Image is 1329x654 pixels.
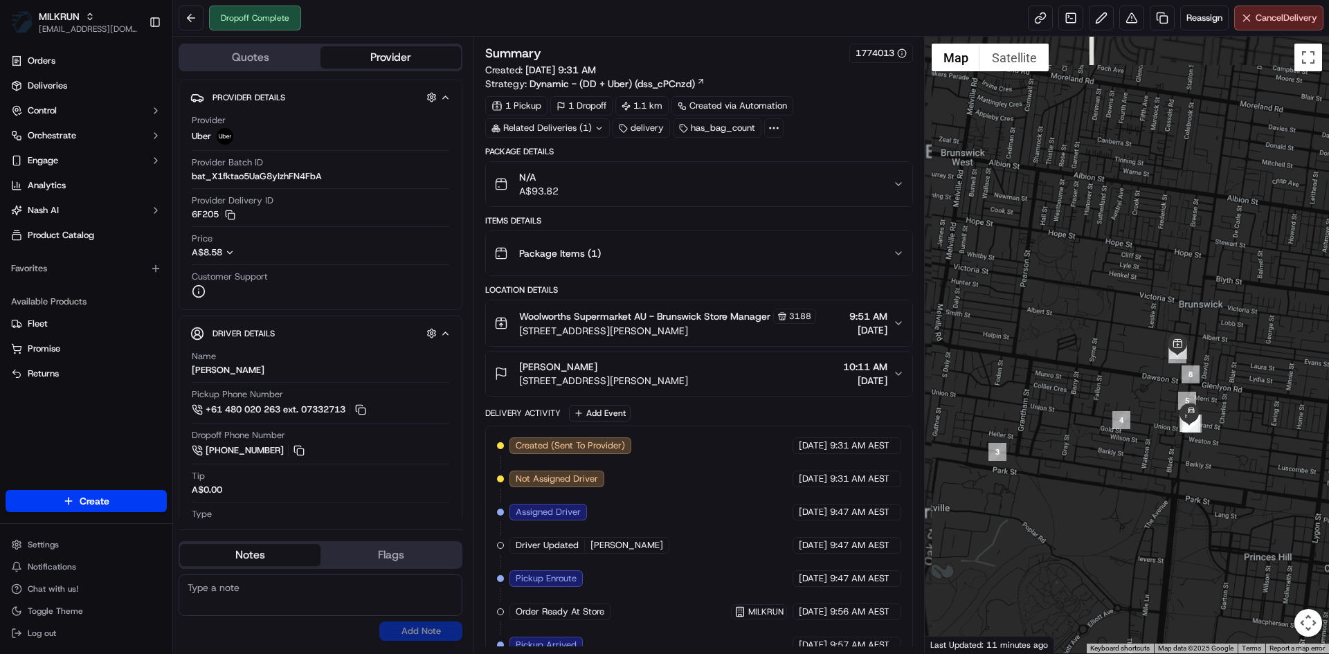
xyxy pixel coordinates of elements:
span: Created (Sent To Provider) [516,439,625,452]
button: [PERSON_NAME][STREET_ADDRESS][PERSON_NAME]10:11 AM[DATE] [486,352,912,396]
button: MILKRUN [39,10,80,24]
a: Orders [6,50,167,72]
span: Engage [28,154,58,167]
span: Uber [192,130,211,143]
span: +61 480 020 263 ext. 07332713 [206,403,345,416]
span: [DATE] [799,439,827,452]
span: [DATE] [799,506,827,518]
div: 9 [1184,415,1202,433]
button: Quotes [180,46,320,69]
span: 9:57 AM AEST [830,639,889,651]
span: [PERSON_NAME] [590,539,663,552]
span: Control [28,105,57,117]
button: A$8.58 [192,246,314,259]
span: Customer Support [192,271,268,283]
a: Deliveries [6,75,167,97]
div: A$0.00 [192,484,222,496]
span: Pickup Arrived [516,639,577,651]
a: Analytics [6,174,167,197]
span: Name [192,350,216,363]
span: Dynamic - (DD + Uber) (dss_cPCnzd) [530,77,695,91]
span: Fleet [28,318,48,330]
span: Pickup Phone Number [192,388,283,401]
button: Add Event [569,405,631,421]
button: Woolworths Supermarket AU - Brunswick Store Manager3188[STREET_ADDRESS][PERSON_NAME]9:51 AM[DATE] [486,300,912,346]
span: Driver Updated [516,539,579,552]
button: Show satellite imagery [980,44,1049,71]
div: Last Updated: 11 minutes ago [925,636,1054,653]
span: [DATE] [843,374,887,388]
a: Fleet [11,318,161,330]
span: [PHONE_NUMBER] [206,444,284,457]
span: [DATE] [849,323,887,337]
button: Notes [180,544,320,566]
div: Favorites [6,257,167,280]
button: CancelDelivery [1234,6,1323,30]
div: [PERSON_NAME] [192,364,264,376]
button: Engage [6,149,167,172]
span: Provider Details [213,92,285,103]
button: Map camera controls [1294,609,1322,637]
a: Promise [11,343,161,355]
span: A$8.58 [192,246,222,258]
span: Provider Batch ID [192,156,263,169]
button: N/AA$93.82 [486,162,912,206]
span: Orchestrate [28,129,76,142]
div: 1 Pickup [485,96,548,116]
a: +61 480 020 263 ext. 07332713 [192,402,368,417]
div: Available Products [6,291,167,313]
span: [DATE] [799,473,827,485]
span: MILKRUN [748,606,784,617]
a: [PHONE_NUMBER] [192,443,307,458]
a: Open this area in Google Maps (opens a new window) [928,635,974,653]
span: Price [192,233,213,245]
span: 3188 [789,311,811,322]
span: Driver Details [213,328,275,339]
button: Notifications [6,557,167,576]
a: Created via Automation [671,96,793,116]
div: has_bag_count [673,118,761,138]
span: Woolworths Supermarket AU - Brunswick Store Manager [519,309,770,323]
span: [PERSON_NAME] [519,360,597,374]
div: Package Details [485,146,912,157]
button: Returns [6,363,167,385]
span: Created: [485,63,596,77]
span: Order Ready At Store [516,606,604,618]
div: 1.1 km [615,96,669,116]
span: Deliveries [28,80,67,92]
span: Assigned Driver [516,506,581,518]
div: 1774013 [856,47,907,60]
button: Log out [6,624,167,643]
span: Log out [28,628,56,639]
span: Promise [28,343,60,355]
span: Pickup Enroute [516,572,577,585]
div: Items Details [485,215,912,226]
span: [STREET_ADDRESS][PERSON_NAME] [519,324,816,338]
button: Settings [6,535,167,554]
span: N/A [519,170,559,184]
span: Dropoff Phone Number [192,429,285,442]
span: [DATE] [799,606,827,618]
button: [EMAIL_ADDRESS][DOMAIN_NAME] [39,24,138,35]
img: MILKRUN [11,11,33,33]
span: Product Catalog [28,229,94,242]
span: [STREET_ADDRESS][PERSON_NAME] [519,374,688,388]
button: Create [6,490,167,512]
span: 9:47 AM AEST [830,572,889,585]
span: bat_X1fktao5UaG8yIzhFN4FbA [192,170,322,183]
button: 6F205 [192,208,235,221]
a: Dynamic - (DD + Uber) (dss_cPCnzd) [530,77,705,91]
button: Control [6,100,167,122]
span: Provider [192,114,226,127]
div: 6 [1169,341,1187,359]
h3: Summary [485,47,541,60]
button: Driver Details [190,322,451,345]
span: Package Items ( 1 ) [519,246,601,260]
span: 9:51 AM [849,309,887,323]
button: Reassign [1180,6,1229,30]
button: Provider [320,46,461,69]
div: Related Deliveries (1) [485,118,610,138]
a: Returns [11,367,161,380]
